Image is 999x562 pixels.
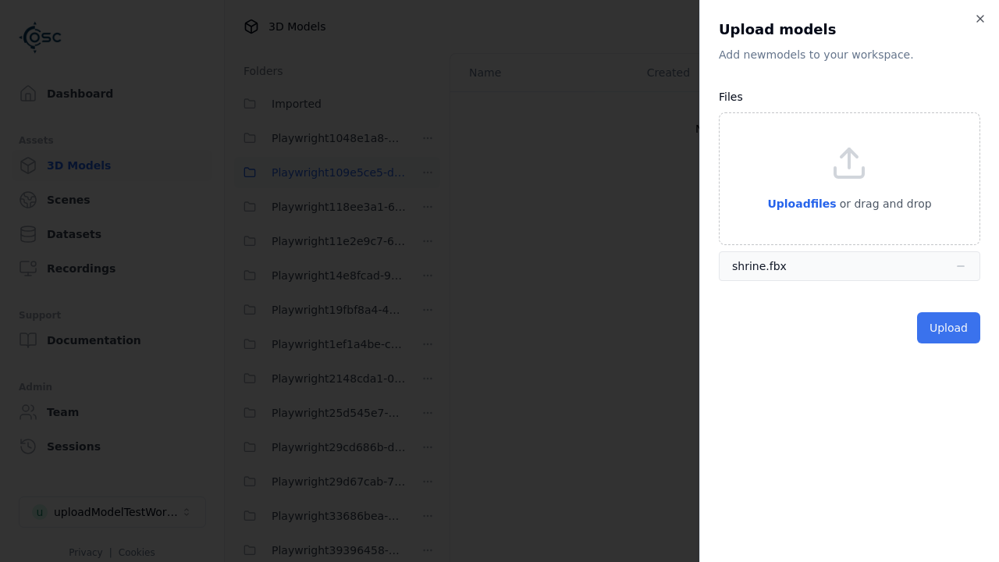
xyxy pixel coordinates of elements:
[732,258,787,274] div: shrine.fbx
[837,194,932,213] p: or drag and drop
[767,197,836,210] span: Upload files
[719,91,743,103] label: Files
[719,47,980,62] p: Add new model s to your workspace.
[917,312,980,343] button: Upload
[719,19,980,41] h2: Upload models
